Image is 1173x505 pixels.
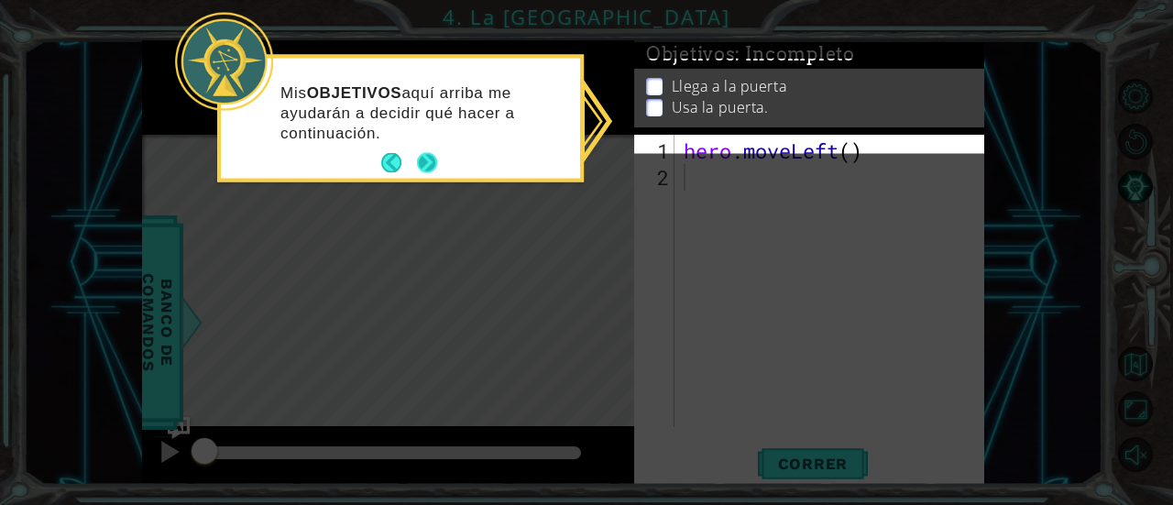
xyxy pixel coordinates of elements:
p: Mis aquí arriba me ayudarán a decidir qué hacer a continuación. [280,82,567,143]
p: Usa la puerta. [672,98,769,118]
span: Objetivos [646,44,855,67]
button: Next [417,153,437,173]
span: : Incompleto [735,44,854,66]
strong: OBJETIVOS [307,83,402,101]
button: Back [381,153,417,173]
p: Llega a la puerta [672,77,786,97]
div: 1 [638,137,674,164]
